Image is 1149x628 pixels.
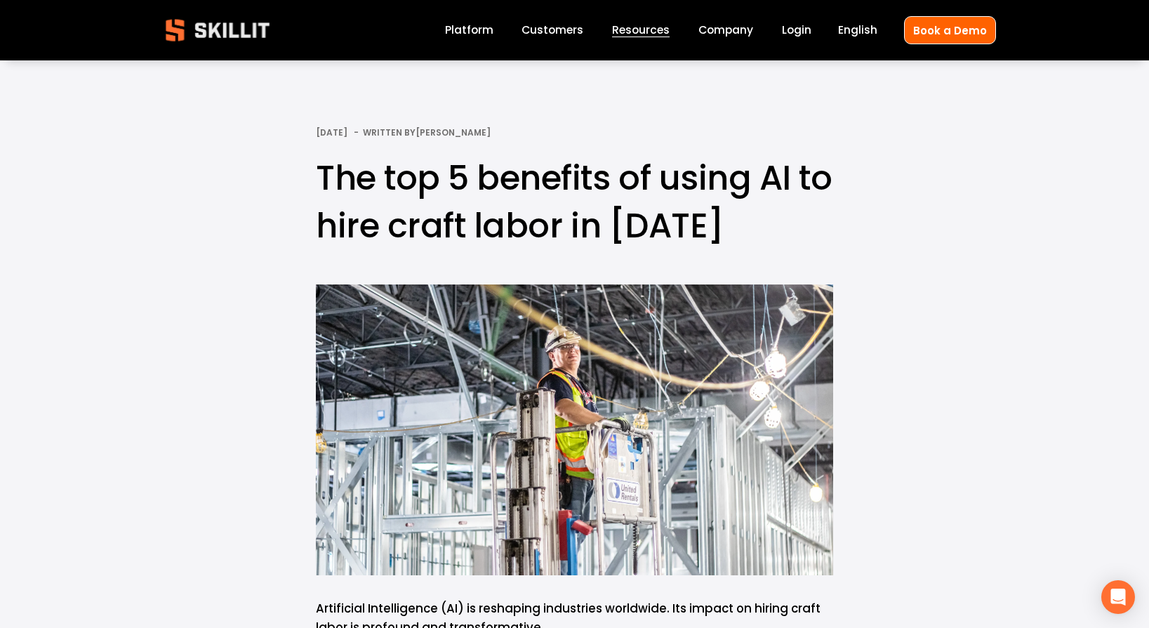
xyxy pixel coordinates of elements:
[782,21,811,40] a: Login
[416,126,491,138] a: [PERSON_NAME]
[316,155,833,249] h1: The top 5 benefits of using AI to hire craft labor in [DATE]
[698,21,753,40] a: Company
[1101,580,1135,614] div: Open Intercom Messenger
[838,22,877,38] span: English
[522,21,583,40] a: Customers
[445,21,493,40] a: Platform
[904,16,996,44] a: Book a Demo
[316,126,347,138] span: [DATE]
[363,128,491,138] div: Written By
[612,22,670,38] span: Resources
[612,21,670,40] a: folder dropdown
[154,9,281,51] img: Skillit
[838,21,877,40] div: language picker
